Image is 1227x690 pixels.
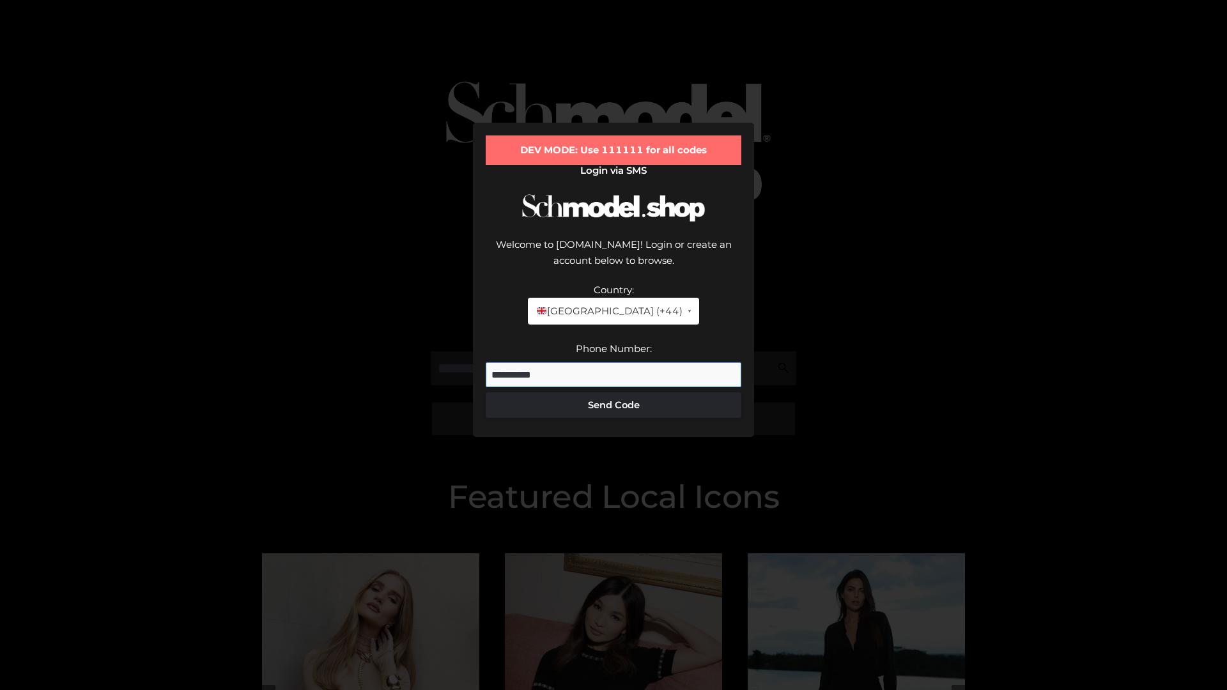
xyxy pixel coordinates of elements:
[486,236,741,282] div: Welcome to [DOMAIN_NAME]! Login or create an account below to browse.
[536,303,682,319] span: [GEOGRAPHIC_DATA] (+44)
[518,183,709,233] img: Schmodel Logo
[594,284,634,296] label: Country:
[486,135,741,165] div: DEV MODE: Use 111111 for all codes
[486,392,741,418] button: Send Code
[576,342,652,355] label: Phone Number:
[537,306,546,316] img: 🇬🇧
[486,165,741,176] h2: Login via SMS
